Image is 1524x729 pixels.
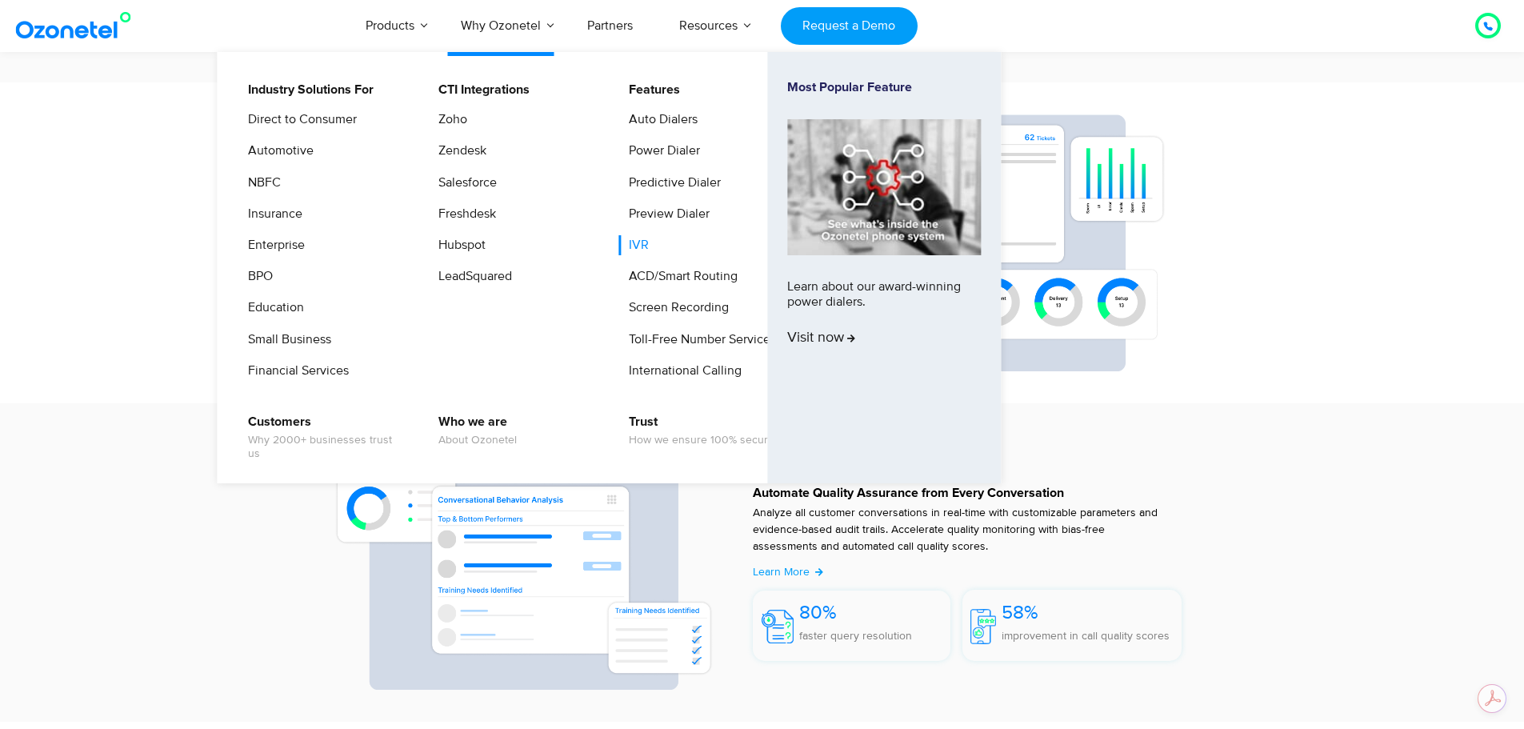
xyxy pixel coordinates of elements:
[618,173,723,193] a: Predictive Dialer
[618,330,778,350] a: Toll-Free Number Services
[787,80,981,455] a: Most Popular FeatureLearn about our award-winning power dialers.Visit now
[618,361,744,381] a: International Calling
[238,412,408,463] a: CustomersWhy 2000+ businesses trust us
[970,609,996,644] img: 58%
[238,235,307,255] a: Enterprise
[428,204,498,224] a: Freshdesk
[618,412,782,450] a: TrustHow we ensure 100% security
[1002,601,1038,624] span: 58%
[618,141,702,161] a: Power Dialer
[787,330,855,347] span: Visit now
[618,266,740,286] a: ACD/Smart Routing
[238,298,306,318] a: Education
[238,141,316,161] a: Automotive
[238,330,334,350] a: Small Business
[238,361,351,381] a: Financial Services
[618,204,712,224] a: Preview Dialer
[753,563,824,580] a: Learn More
[428,110,470,130] a: Zoho
[248,434,406,461] span: Why 2000+ businesses trust us
[238,173,283,193] a: NBFC
[762,610,794,643] img: 80%
[428,412,519,450] a: Who we areAbout Ozonetel
[629,434,779,447] span: How we ensure 100% security
[238,80,376,100] a: Industry Solutions For
[428,141,489,161] a: Zendesk
[618,80,682,100] a: Features
[618,298,731,318] a: Screen Recording
[438,434,517,447] span: About Ozonetel
[753,565,810,579] span: Learn More
[428,266,514,286] a: LeadSquared
[799,601,837,624] span: 80%
[787,119,981,254] img: phone-system-min.jpg
[781,7,918,45] a: Request a Demo
[618,110,700,130] a: Auto Dialers
[238,266,275,286] a: BPO
[618,235,651,255] a: IVR
[238,110,359,130] a: Direct to Consumer
[428,173,499,193] a: Salesforce
[799,627,912,644] p: faster query resolution
[1002,627,1170,644] p: improvement in call quality scores
[428,235,488,255] a: Hubspot
[753,487,1064,499] strong: Automate Quality Assurance from Every Conversation
[428,80,532,100] a: CTI Integrations
[238,204,305,224] a: Insurance
[753,504,1166,555] p: Analyze all customer conversations in real-time with customizable parameters and evidence-based a...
